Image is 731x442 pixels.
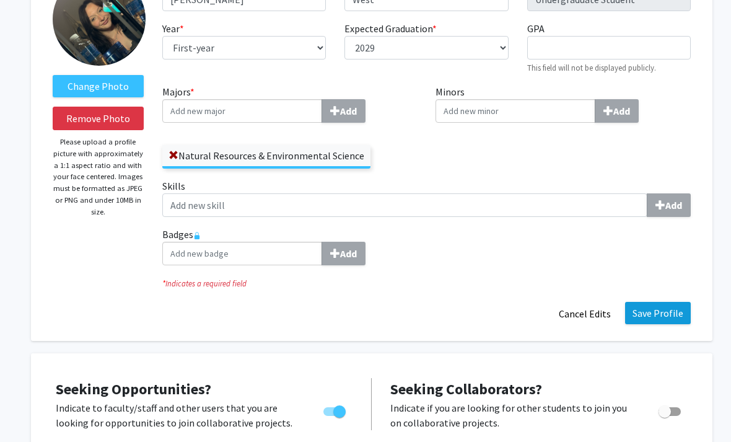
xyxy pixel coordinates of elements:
[527,63,656,73] small: This field will not be displayed publicly.
[344,21,437,36] label: Expected Graduation
[436,84,691,123] label: Minors
[647,193,691,217] button: Skills
[162,278,691,290] i: Indicates a required field
[56,379,211,399] span: Seeking Opportunities?
[595,99,639,123] button: Minors
[56,400,300,430] p: Indicate to faculty/staff and other users that you are looking for opportunities to join collabor...
[162,193,647,217] input: SkillsAdd
[9,386,53,433] iframe: Chat
[162,99,322,123] input: Majors*Add
[162,145,370,166] label: Natural Resources & Environmental Science
[162,21,184,36] label: Year
[551,302,619,325] button: Cancel Edits
[654,400,688,419] div: Toggle
[53,75,144,97] label: ChangeProfile Picture
[322,99,365,123] button: Majors*
[665,199,682,211] b: Add
[162,227,691,265] label: Badges
[53,107,144,130] button: Remove Photo
[340,247,357,260] b: Add
[390,379,542,399] span: Seeking Collaborators?
[613,105,630,117] b: Add
[340,105,357,117] b: Add
[53,136,144,218] p: Please upload a profile picture with approximately a 1:1 aspect ratio and with your face centered...
[162,84,418,123] label: Majors
[162,179,691,217] label: Skills
[162,242,322,265] input: BadgesAdd
[322,242,365,265] button: Badges
[318,400,352,419] div: Toggle
[527,21,545,36] label: GPA
[625,302,691,324] button: Save Profile
[436,99,595,123] input: MinorsAdd
[390,400,635,430] p: Indicate if you are looking for other students to join you on collaborative projects.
